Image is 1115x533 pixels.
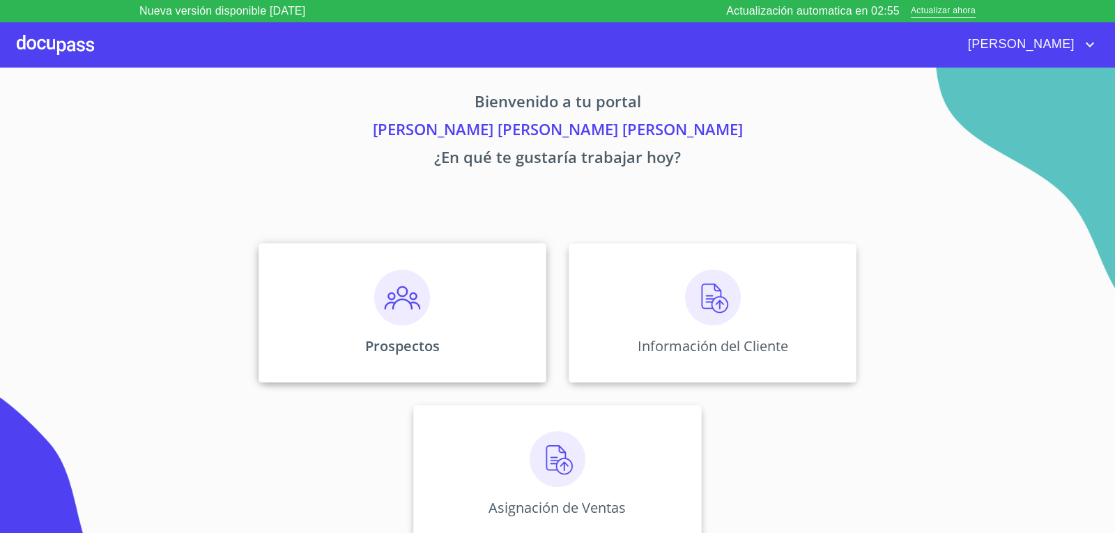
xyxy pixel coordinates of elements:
[530,431,585,487] img: carga.png
[128,118,987,146] p: [PERSON_NAME] [PERSON_NAME] [PERSON_NAME]
[128,146,987,173] p: ¿En qué te gustaría trabajar hoy?
[638,337,788,355] p: Información del Cliente
[685,270,741,325] img: carga.png
[911,4,976,19] span: Actualizar ahora
[726,3,900,20] p: Actualización automatica en 02:55
[128,90,987,118] p: Bienvenido a tu portal
[374,270,430,325] img: prospectos.png
[365,337,440,355] p: Prospectos
[139,3,305,20] p: Nueva versión disponible [DATE]
[958,33,1082,56] span: [PERSON_NAME]
[489,498,626,517] p: Asignación de Ventas
[958,33,1098,56] button: account of current user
